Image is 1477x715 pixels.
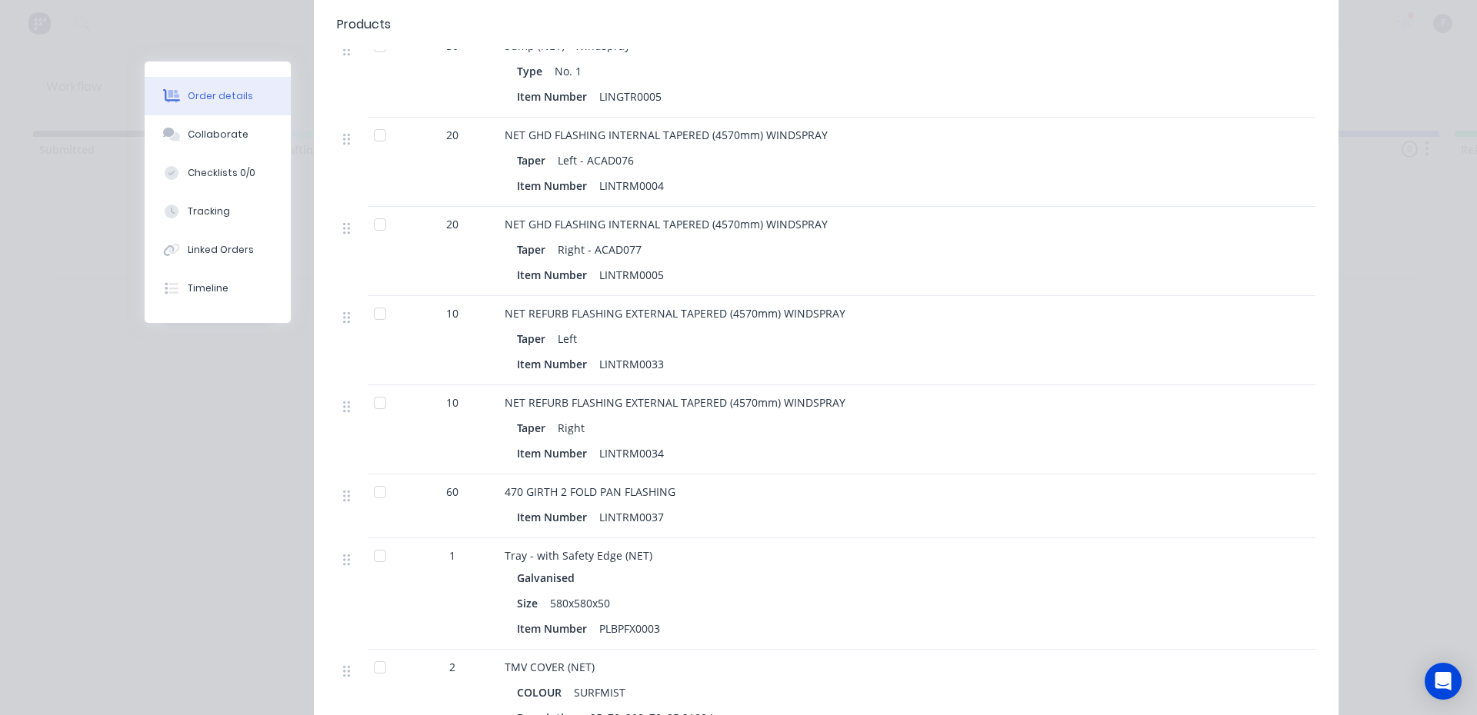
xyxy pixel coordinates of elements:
span: 1 [449,547,455,564]
div: Type [517,60,548,82]
div: Item Number [517,506,593,528]
div: Item Number [517,617,593,640]
div: Linked Orders [188,243,254,257]
div: Timeline [188,281,228,295]
div: Taper [517,417,552,439]
span: NET REFURB FLASHING EXTERNAL TAPERED (4570mm) WINDSPRAY [505,306,845,321]
div: PLBPFX0003 [593,617,666,640]
span: TMV COVER (NET) [505,660,595,674]
button: Tracking [145,192,291,231]
span: 20 [446,127,458,143]
div: Right - ACAD077 [552,238,648,261]
div: 580x580x50 [544,592,616,614]
div: LINTRM0037 [593,506,670,528]
div: Left - ACAD076 [552,149,640,171]
div: Collaborate [188,128,248,141]
span: 470 GIRTH 2 FOLD PAN FLASHING [505,484,675,499]
div: Taper [517,328,552,350]
div: Products [337,15,391,34]
span: Tray - with Safety Edge (NET) [505,548,652,563]
div: LINTRM0004 [593,175,670,197]
span: 2 [449,659,455,675]
span: 10 [446,394,458,411]
span: 60 [446,484,458,500]
div: COLOUR [517,681,568,703]
div: SURFMIST [568,681,632,703]
div: LINTRM0034 [593,442,670,464]
div: Checklists 0/0 [188,166,255,180]
span: 20 [446,216,458,232]
div: Item Number [517,353,593,375]
button: Checklists 0/0 [145,154,291,192]
span: NET REFURB FLASHING EXTERNAL TAPERED (4570mm) WINDSPRAY [505,395,845,410]
div: Size [517,592,544,614]
div: Item Number [517,175,593,197]
div: Galvanised [517,567,581,589]
button: Timeline [145,269,291,308]
div: LINGTR0005 [593,85,668,108]
span: NET GHD FLASHING INTERNAL TAPERED (4570mm) WINDSPRAY [505,217,828,231]
div: Tracking [188,205,230,218]
div: Taper [517,149,552,171]
div: No. 1 [548,60,588,82]
div: LINTRM0033 [593,353,670,375]
span: 10 [446,305,458,321]
div: LINTRM0005 [593,264,670,286]
div: Open Intercom Messenger [1425,663,1462,700]
div: Item Number [517,264,593,286]
button: Collaborate [145,115,291,154]
div: Item Number [517,442,593,464]
button: Order details [145,77,291,115]
div: Left [552,328,583,350]
div: Order details [188,89,253,103]
span: NET GHD FLASHING INTERNAL TAPERED (4570mm) WINDSPRAY [505,128,828,142]
div: Right [552,417,591,439]
div: Taper [517,238,552,261]
button: Linked Orders [145,231,291,269]
div: Item Number [517,85,593,108]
